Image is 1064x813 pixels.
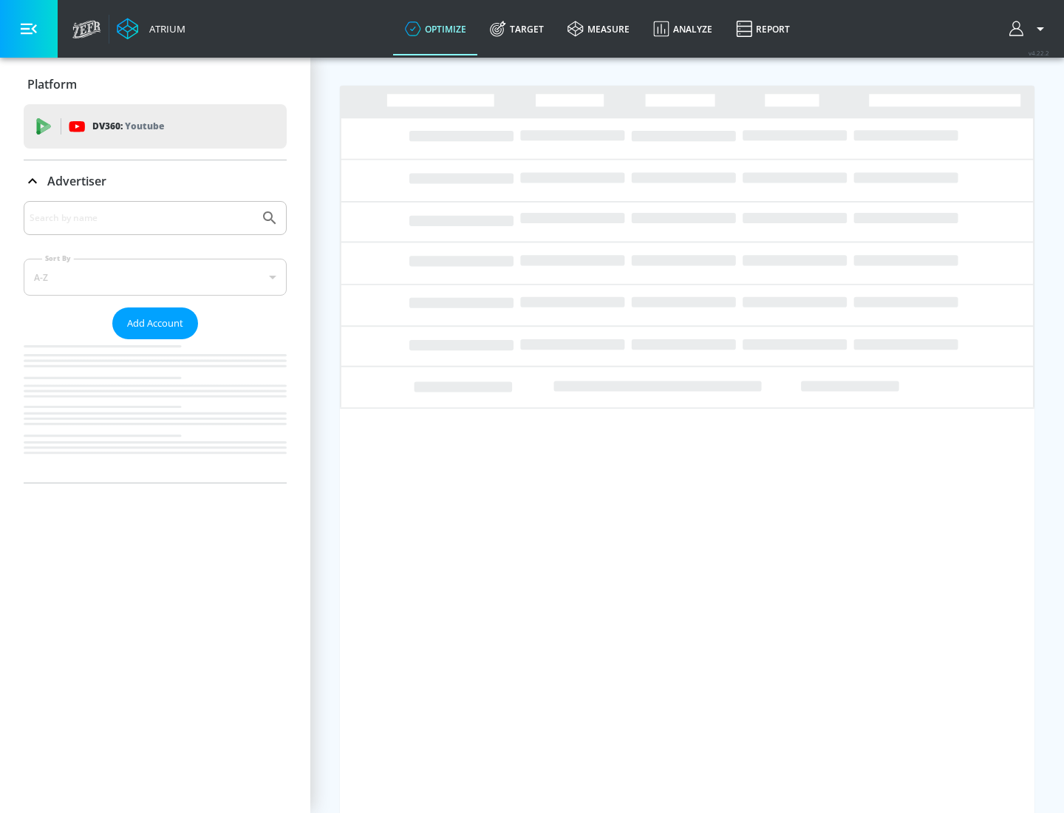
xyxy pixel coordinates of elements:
div: Advertiser [24,201,287,483]
a: Report [724,2,802,55]
nav: list of Advertiser [24,339,287,483]
p: Platform [27,76,77,92]
a: Atrium [117,18,185,40]
p: Advertiser [47,173,106,189]
a: optimize [393,2,478,55]
p: Youtube [125,118,164,134]
input: Search by name [30,208,253,228]
div: Atrium [143,22,185,35]
p: DV360: [92,118,164,135]
a: measure [556,2,641,55]
div: Platform [24,64,287,105]
button: Add Account [112,307,198,339]
div: Advertiser [24,160,287,202]
div: DV360: Youtube [24,104,287,149]
a: Analyze [641,2,724,55]
a: Target [478,2,556,55]
span: Add Account [127,315,183,332]
div: A-Z [24,259,287,296]
span: v 4.22.2 [1029,49,1049,57]
label: Sort By [42,254,74,263]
